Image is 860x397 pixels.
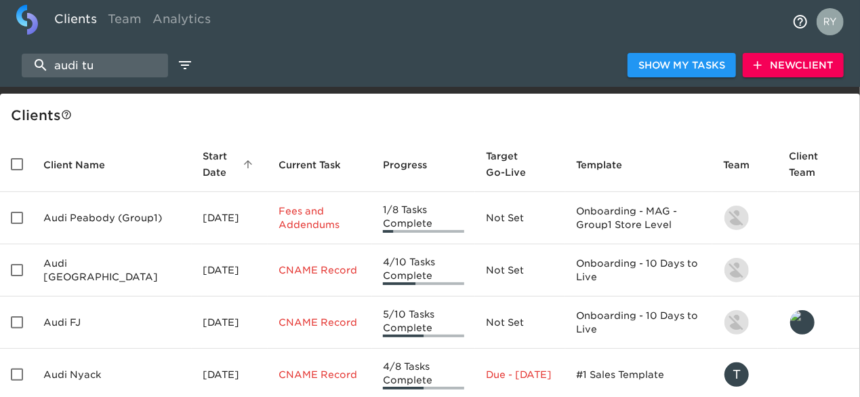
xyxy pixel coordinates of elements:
[279,157,341,173] span: This is the next Task in this Hub that should be completed
[724,206,749,230] img: nikko.foster@roadster.com
[372,244,475,297] td: 4/10 Tasks Complete
[33,297,192,349] td: Audi FJ
[723,204,767,231] div: nikko.foster@roadster.com
[49,5,102,38] a: Clients
[279,368,361,381] p: CNAME Record
[486,148,537,181] span: Calculated based on the start date and the duration of all Tasks contained in this Hub.
[486,148,555,181] span: Target Go-Live
[383,157,445,173] span: Progress
[628,53,736,78] button: Show My Tasks
[192,192,268,244] td: [DATE]
[192,297,268,349] td: [DATE]
[565,297,712,349] td: Onboarding - 10 Days to Live
[33,192,192,244] td: Audi Peabody (Group1)
[16,5,38,35] img: logo
[11,105,855,126] div: Client s
[723,257,767,284] div: kevin.lo@roadster.com
[723,157,767,173] span: Team
[576,157,640,173] span: Template
[147,5,216,38] a: Analytics
[372,297,475,349] td: 5/10 Tasks Complete
[723,361,767,388] div: tracy@roadster.com
[723,361,750,388] div: T
[724,258,749,282] img: kevin.lo@roadster.com
[724,310,749,335] img: kevin.lo@roadster.com
[817,8,844,35] img: Profile
[475,192,566,244] td: Not Set
[723,309,767,336] div: kevin.lo@roadster.com
[372,192,475,244] td: 1/8 Tasks Complete
[565,192,712,244] td: Onboarding - MAG - Group1 Store Level
[475,297,566,349] td: Not Set
[486,368,555,381] p: Due - [DATE]
[102,5,147,38] a: Team
[475,244,566,297] td: Not Set
[173,54,197,77] button: edit
[743,53,844,78] button: NewClient
[279,316,361,329] p: CNAME Record
[22,54,168,77] input: search
[279,263,361,277] p: CNAME Record
[279,204,361,231] p: Fees and Addendums
[565,244,712,297] td: Onboarding - 10 Days to Live
[192,244,268,297] td: [DATE]
[279,157,359,173] span: Current Task
[789,309,849,336] div: leland@roadster.com
[789,148,849,181] span: Client Team
[784,5,817,38] button: notifications
[754,57,833,74] span: New Client
[61,109,72,120] svg: This is a list of all of your clients and clients shared with you
[43,157,123,173] span: Client Name
[33,244,192,297] td: Audi [GEOGRAPHIC_DATA]
[203,148,257,181] span: Start Date
[790,310,815,335] img: leland@roadster.com
[638,57,725,74] span: Show My Tasks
